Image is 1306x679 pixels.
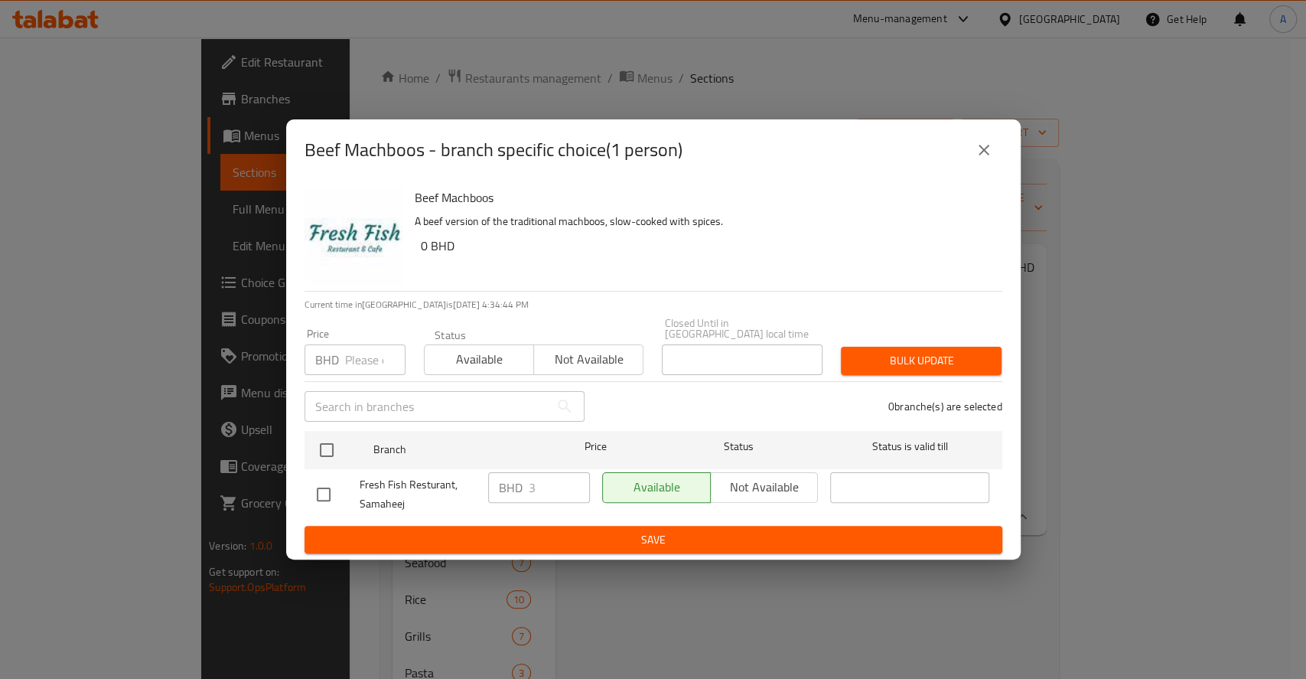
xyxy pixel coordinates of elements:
[853,351,989,371] span: Bulk update
[373,440,532,459] span: Branch
[305,391,549,422] input: Search in branches
[421,235,990,256] h6: 0 BHD
[305,187,402,285] img: Beef Machboos
[830,437,989,456] span: Status is valid till
[345,344,405,375] input: Please enter price
[431,348,528,371] span: Available
[424,344,534,375] button: Available
[545,437,646,456] span: Price
[315,351,339,369] p: BHD
[305,298,1002,312] p: Current time in [GEOGRAPHIC_DATA] is [DATE] 4:34:44 PM
[305,138,682,162] h2: Beef Machboos - branch specific choice(1 person)
[415,187,990,208] h6: Beef Machboos
[540,348,637,371] span: Not available
[499,478,523,497] p: BHD
[529,472,590,503] input: Please enter price
[415,212,990,231] p: A beef version of the traditional machboos, slow-cooked with spices.
[360,475,476,514] span: Fresh Fish Resturant, Samaheej
[841,347,1001,375] button: Bulk update
[533,344,643,375] button: Not available
[317,530,990,550] span: Save
[966,132,1002,168] button: close
[305,526,1002,554] button: Save
[888,399,1002,414] p: 0 branche(s) are selected
[659,437,818,456] span: Status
